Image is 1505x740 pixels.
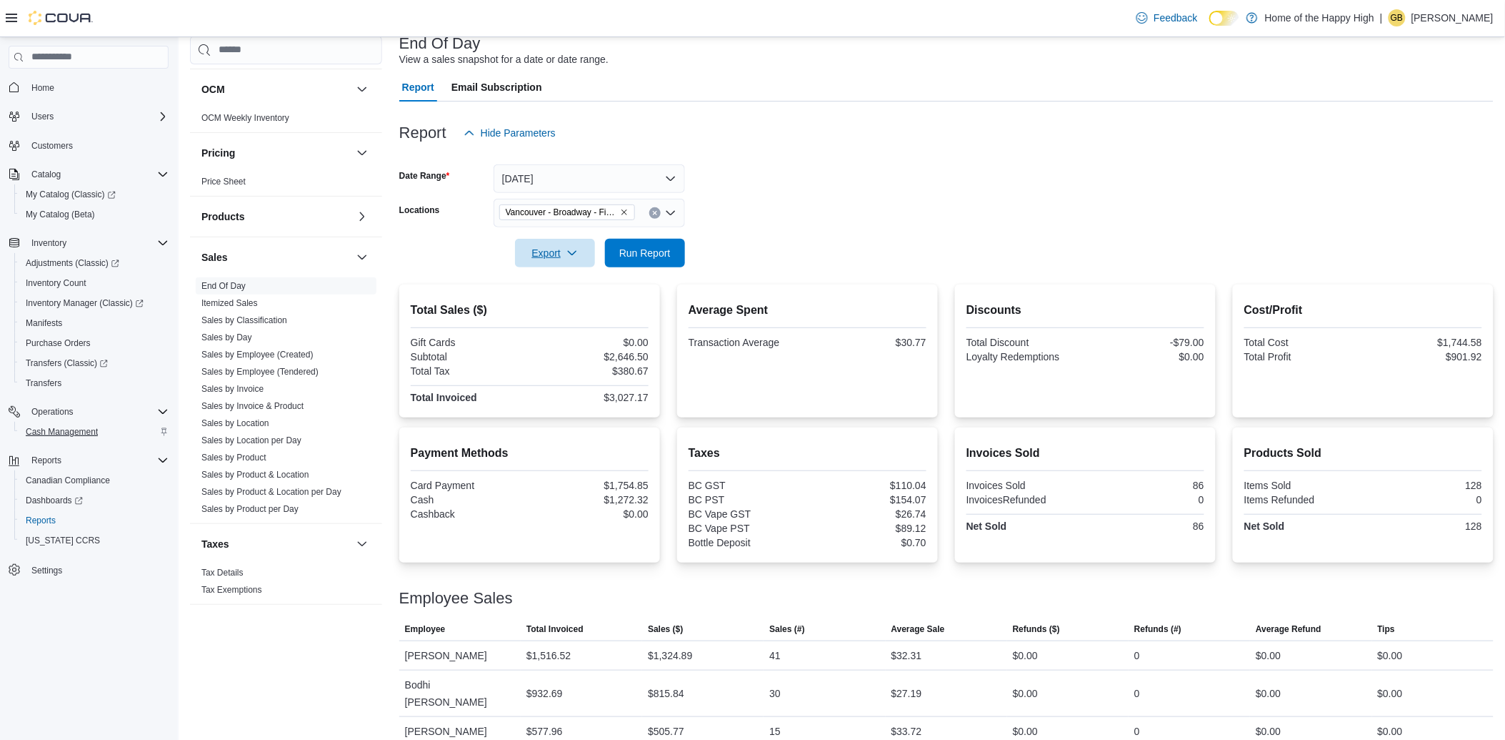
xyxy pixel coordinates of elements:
span: Email Subscription [451,73,542,102]
span: Manifests [26,317,62,329]
a: Itemized Sales [201,298,258,308]
button: Settings [3,559,174,580]
div: $0.00 [1013,647,1038,664]
div: $380.67 [532,365,649,377]
input: Dark Mode [1209,11,1239,26]
label: Date Range [399,170,450,182]
span: Transfers (Classic) [26,357,108,369]
span: Sales by Employee (Created) [201,349,314,360]
div: Items Refunded [1244,494,1361,505]
div: BC Vape PST [689,523,805,534]
span: Sales ($) [648,623,683,635]
div: Total Cost [1244,337,1361,348]
a: Sales by Product & Location per Day [201,487,341,497]
div: Invoices Sold [966,480,1083,491]
div: 0 [1366,494,1482,505]
button: Export [515,239,595,267]
span: Employee [405,623,446,635]
div: $0.00 [1378,685,1403,702]
a: Adjustments (Classic) [20,255,125,272]
button: Purchase Orders [14,333,174,353]
span: Dashboards [26,495,83,506]
img: Cova [29,11,93,25]
a: Feedback [1131,4,1203,32]
div: Gift Cards [411,337,527,348]
div: 0 [1134,723,1140,740]
div: $154.07 [810,494,926,505]
span: Inventory Manager (Classic) [26,297,144,309]
button: Run Report [605,239,685,267]
span: Users [26,108,169,125]
div: $2,646.50 [532,351,649,362]
a: Canadian Compliance [20,472,116,489]
a: Customers [26,137,79,154]
a: Purchase Orders [20,335,96,352]
span: Washington CCRS [20,532,169,549]
div: $0.00 [1256,723,1281,740]
button: Taxes [354,536,371,553]
div: Bodhi [PERSON_NAME] [399,671,521,716]
button: Canadian Compliance [14,470,174,490]
span: Vancouver - Broadway - Fire & Flower [506,205,617,219]
a: Reports [20,512,61,529]
a: Sales by Classification [201,315,287,325]
span: Export [524,239,586,267]
div: 128 [1366,480,1482,491]
button: Clear input [649,207,661,219]
span: Sales by Product & Location [201,469,309,480]
div: BC PST [689,494,805,505]
button: OCM [201,82,351,97]
button: Reports [26,452,67,469]
strong: Net Sold [966,521,1007,532]
div: Subtotal [411,351,527,362]
a: Transfers (Classic) [14,353,174,373]
h3: OCM [201,82,225,97]
span: End Of Day [201,280,246,292]
label: Locations [399,204,440,216]
div: $1,324.89 [648,647,692,664]
div: Total Profit [1244,351,1361,362]
div: 41 [769,647,781,664]
div: $27.19 [891,685,922,702]
div: $0.00 [1013,723,1038,740]
div: Loyalty Redemptions [966,351,1083,362]
a: Dashboards [20,492,89,509]
h3: End Of Day [399,35,481,52]
button: Taxes [201,537,351,551]
span: Reports [31,455,61,466]
div: Total Discount [966,337,1083,348]
h2: Total Sales ($) [411,302,649,319]
div: $0.00 [1256,685,1281,702]
h3: Sales [201,250,228,265]
span: Tips [1378,623,1395,635]
a: End Of Day [201,281,246,291]
a: Sales by Invoice [201,384,264,394]
a: [US_STATE] CCRS [20,532,106,549]
span: Inventory Manager (Classic) [20,295,169,312]
div: Pricing [190,173,382,196]
a: Sales by Location [201,418,269,428]
span: Users [31,111,54,122]
span: Home [26,79,169,97]
p: Home of the Happy High [1265,9,1374,26]
button: Inventory [3,233,174,253]
span: Vancouver - Broadway - Fire & Flower [499,204,635,220]
button: Cash Management [14,422,174,442]
h2: Average Spent [689,302,926,319]
div: [PERSON_NAME] [399,641,521,670]
button: [US_STATE] CCRS [14,531,174,551]
h2: Taxes [689,445,926,462]
button: Operations [26,403,79,420]
h3: Taxes [201,537,229,551]
span: Adjustments (Classic) [26,257,119,269]
button: Home [3,77,174,98]
span: Total Invoiced [526,623,584,635]
a: My Catalog (Classic) [14,184,174,204]
button: Products [354,208,371,225]
div: $577.96 [526,723,563,740]
div: $0.00 [532,508,649,520]
a: Inventory Manager (Classic) [20,295,149,312]
div: $1,744.58 [1366,337,1482,348]
button: Sales [201,250,351,265]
